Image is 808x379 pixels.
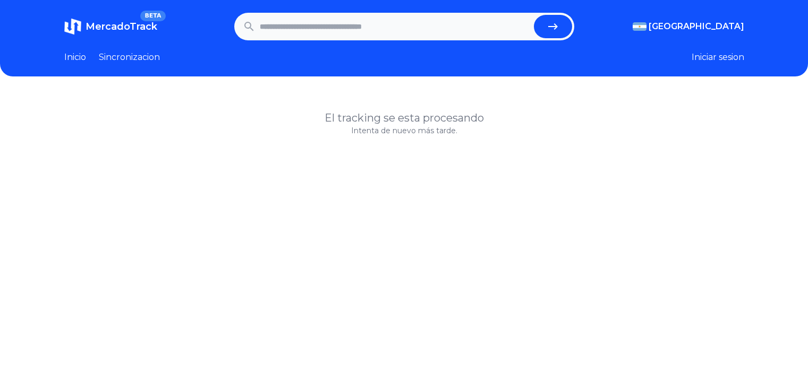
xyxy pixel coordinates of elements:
[140,11,165,21] span: BETA
[99,51,160,64] a: Sincronizacion
[633,20,744,33] button: [GEOGRAPHIC_DATA]
[64,18,157,35] a: MercadoTrackBETA
[64,110,744,125] h1: El tracking se esta procesando
[692,51,744,64] button: Iniciar sesion
[64,51,86,64] a: Inicio
[86,21,157,32] span: MercadoTrack
[633,22,647,31] img: Argentina
[649,20,744,33] span: [GEOGRAPHIC_DATA]
[64,125,744,136] p: Intenta de nuevo más tarde.
[64,18,81,35] img: MercadoTrack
